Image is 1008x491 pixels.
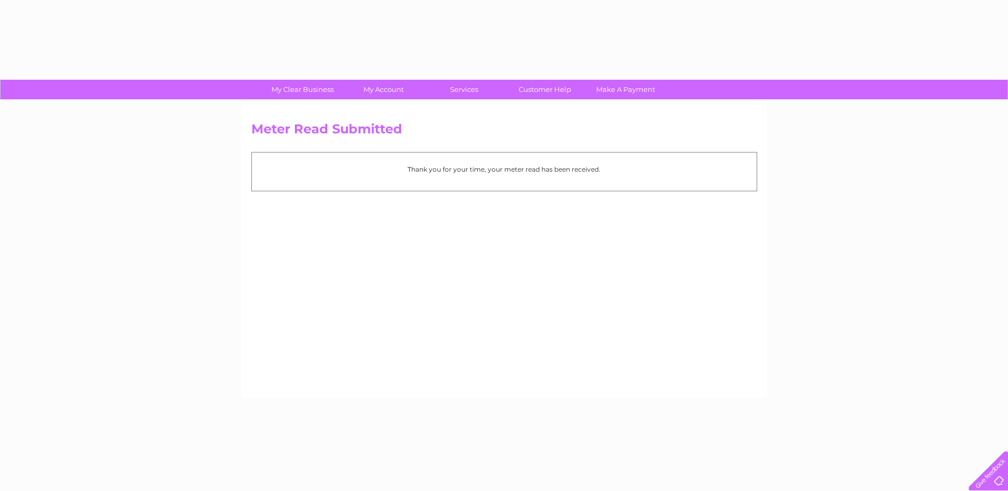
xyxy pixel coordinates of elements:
[582,80,670,99] a: Make A Payment
[251,122,757,142] h2: Meter Read Submitted
[257,164,751,174] p: Thank you for your time, your meter read has been received.
[259,80,346,99] a: My Clear Business
[501,80,589,99] a: Customer Help
[340,80,427,99] a: My Account
[420,80,508,99] a: Services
